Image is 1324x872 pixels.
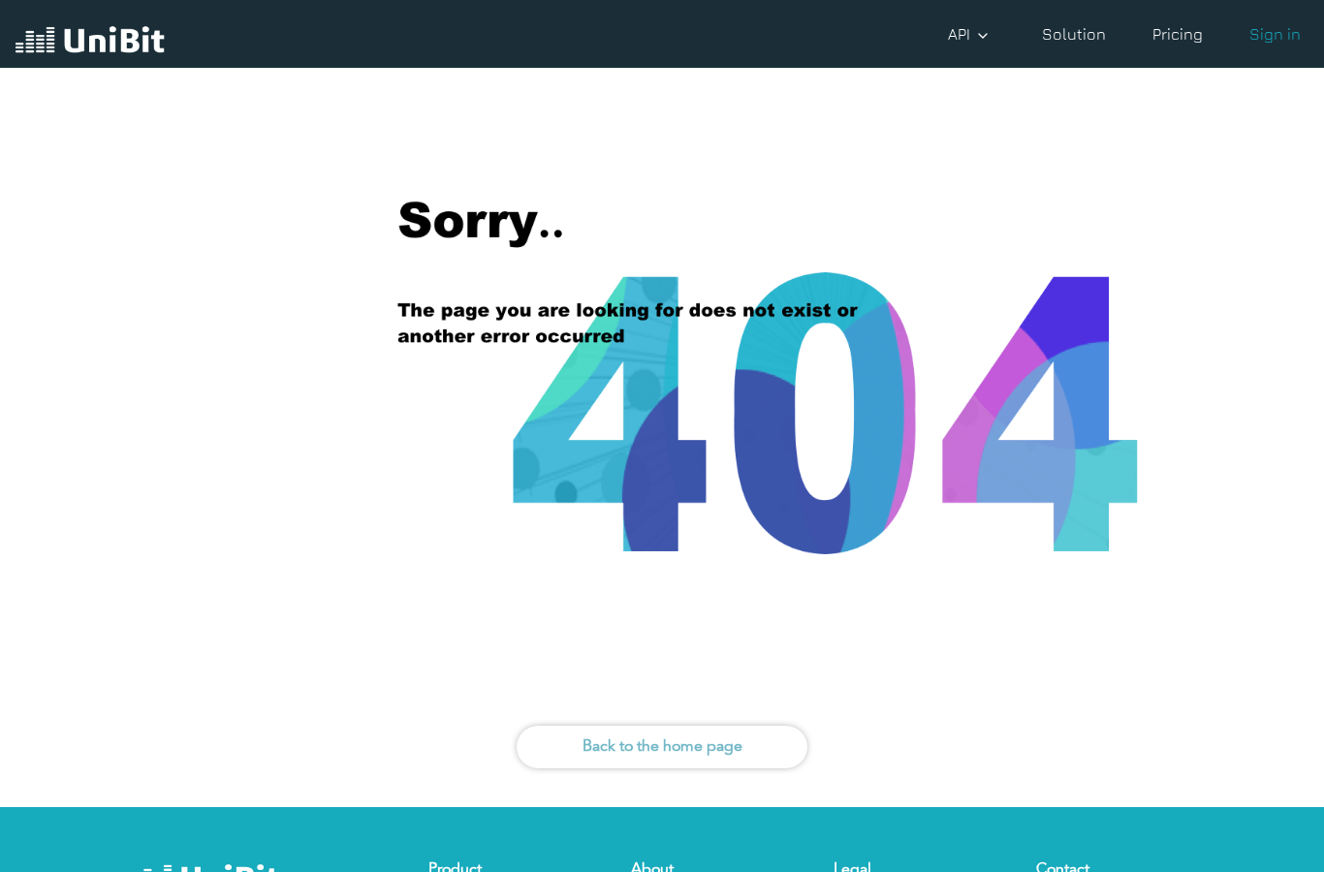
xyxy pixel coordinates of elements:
a: Sign in [1242,15,1308,53]
a: API [940,15,1003,53]
a: Solution [1034,15,1114,53]
img: 404.9c3d236.png [397,201,1139,554]
div: Back to the home page [517,726,807,768]
a: Pricing [1145,15,1211,53]
img: UniBit Logo [16,23,165,60]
